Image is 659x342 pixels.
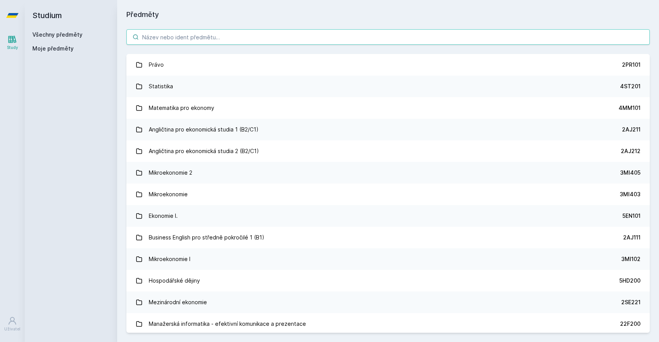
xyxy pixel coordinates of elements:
a: Mikroekonomie 3MI403 [126,184,650,205]
div: Mikroekonomie [149,187,188,202]
div: Právo [149,57,164,72]
div: Business English pro středně pokročilé 1 (B1) [149,230,264,245]
div: 3MI403 [620,190,641,198]
div: 2AJ212 [621,147,641,155]
div: 2AJ111 [623,234,641,241]
div: 4MM101 [619,104,641,112]
div: Mezinárodní ekonomie [149,295,207,310]
div: 4ST201 [620,83,641,90]
a: Study [2,31,23,54]
div: 5EN101 [622,212,641,220]
span: Moje předměty [32,45,74,52]
a: Mikroekonomie I 3MI102 [126,248,650,270]
div: Mikroekonomie 2 [149,165,192,180]
a: Ekonomie I. 5EN101 [126,205,650,227]
a: Mezinárodní ekonomie 2SE221 [126,291,650,313]
a: Uživatel [2,312,23,336]
div: 2AJ211 [622,126,641,133]
a: Manažerská informatika - efektivní komunikace a prezentace 22F200 [126,313,650,335]
div: Angličtina pro ekonomická studia 1 (B2/C1) [149,122,259,137]
h1: Předměty [126,9,650,20]
div: 3MI405 [620,169,641,177]
div: 2PR101 [622,61,641,69]
div: Uživatel [4,326,20,332]
div: Ekonomie I. [149,208,178,224]
div: Matematika pro ekonomy [149,100,214,116]
a: Hospodářské dějiny 5HD200 [126,270,650,291]
a: Business English pro středně pokročilé 1 (B1) 2AJ111 [126,227,650,248]
div: 2SE221 [621,298,641,306]
div: Hospodářské dějiny [149,273,200,288]
a: Statistika 4ST201 [126,76,650,97]
a: Právo 2PR101 [126,54,650,76]
div: Statistika [149,79,173,94]
a: Angličtina pro ekonomická studia 2 (B2/C1) 2AJ212 [126,140,650,162]
div: 3MI102 [621,255,641,263]
a: Matematika pro ekonomy 4MM101 [126,97,650,119]
input: Název nebo ident předmětu… [126,29,650,45]
div: Manažerská informatika - efektivní komunikace a prezentace [149,316,306,332]
a: Angličtina pro ekonomická studia 1 (B2/C1) 2AJ211 [126,119,650,140]
div: Mikroekonomie I [149,251,190,267]
div: Study [7,45,18,51]
a: Všechny předměty [32,31,82,38]
div: 5HD200 [619,277,641,285]
a: Mikroekonomie 2 3MI405 [126,162,650,184]
div: Angličtina pro ekonomická studia 2 (B2/C1) [149,143,259,159]
div: 22F200 [620,320,641,328]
